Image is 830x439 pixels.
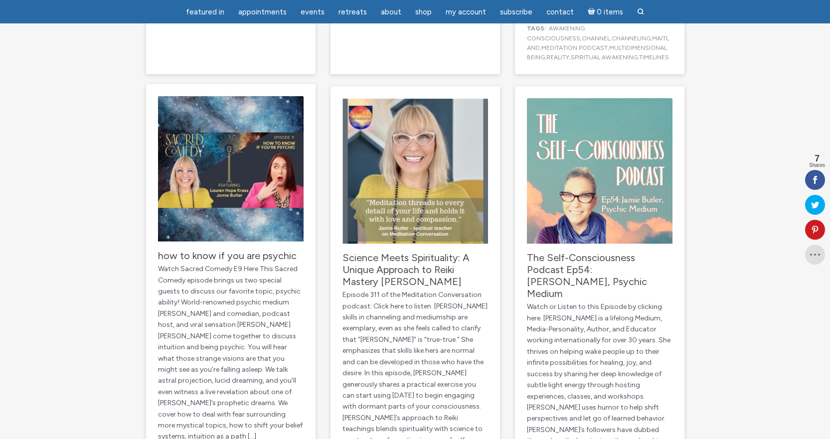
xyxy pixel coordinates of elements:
span: Appointments [238,7,287,16]
span: 7 [809,154,825,163]
a: timelines [639,54,669,61]
i: Cart [588,7,597,16]
a: Retreats [332,2,373,22]
a: channel [582,35,610,42]
a: spiritual awakening [571,54,638,61]
a: Science Meets Spirituality: A Unique Approach to Reiki Mastery [PERSON_NAME] [342,252,470,288]
img: The Self-Consciousness Podcast Ep54: Jamie Butler, Psychic Medium [527,98,672,244]
a: Subscribe [494,2,538,22]
img: how to know if you are psychic [158,96,304,242]
a: channeling [612,35,651,42]
a: Cart0 items [582,1,630,22]
span: About [381,7,401,16]
span: Shares [809,163,825,168]
a: featured in [180,2,230,22]
a: maitland [527,35,669,51]
span: featured in [186,7,224,16]
a: Contact [540,2,580,22]
a: how to know if you are psychic [158,250,297,262]
a: awakening consciousness [527,25,585,41]
a: Appointments [232,2,293,22]
a: meditation podcast [541,44,608,51]
div: , , , , , , , , [527,14,672,62]
img: Science Meets Spirituality: A Unique Approach to Reiki Mastery Jamie Butler [342,98,488,244]
a: Shop [409,2,438,22]
a: About [375,2,407,22]
span: Subscribe [500,7,532,16]
a: multidimensional being [527,44,667,61]
span: Shop [415,7,432,16]
span: Events [301,7,325,16]
span: Contact [546,7,574,16]
a: My Account [440,2,492,22]
span: My Account [446,7,486,16]
a: The Self-Consciousness Podcast Ep54: [PERSON_NAME], Psychic Medium [527,252,647,299]
a: Events [295,2,331,22]
b: Tags: [527,25,546,32]
span: Retreats [338,7,367,16]
a: reality [546,54,569,61]
span: 0 items [597,8,623,16]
